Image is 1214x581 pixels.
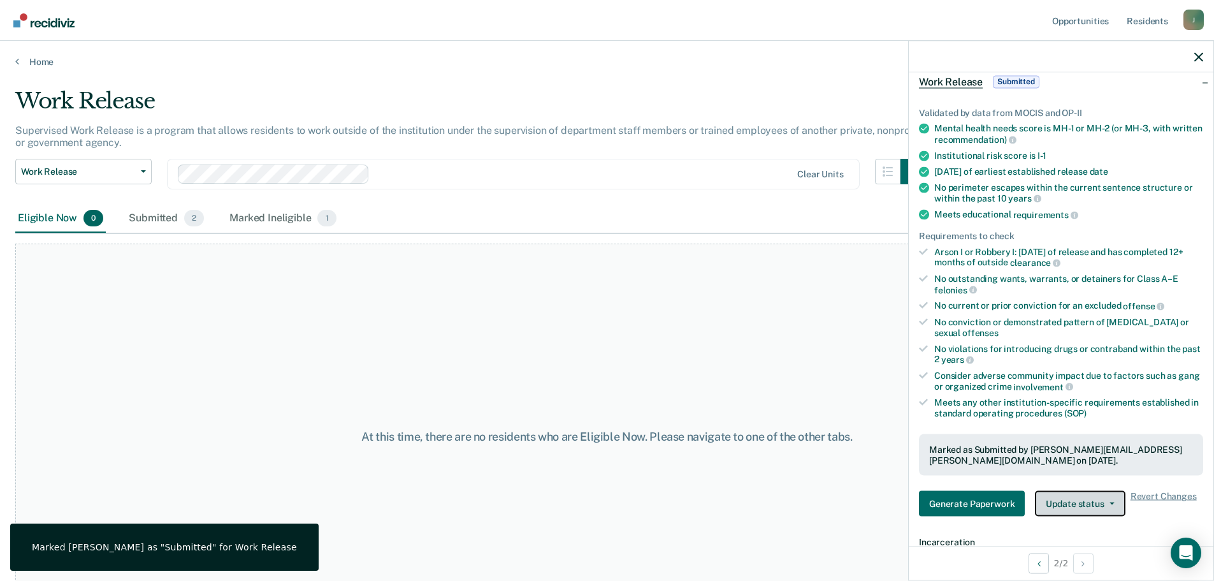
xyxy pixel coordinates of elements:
[1037,150,1046,160] span: I-1
[1035,491,1125,517] button: Update status
[1013,381,1073,392] span: involvement
[15,124,922,149] p: Supervised Work Release is a program that allows residents to work outside of the institution und...
[21,166,136,177] span: Work Release
[934,370,1203,392] div: Consider adverse community impact due to factors such as gang or organized crime
[227,205,339,233] div: Marked Ineligible
[919,107,1203,118] div: Validated by data from MOCIS and OP-II
[919,230,1203,241] div: Requirements to check
[15,205,106,233] div: Eligible Now
[312,430,903,444] div: At this time, there are no residents who are Eligible Now. Please navigate to one of the other tabs.
[32,541,297,553] div: Marked [PERSON_NAME] as "Submitted" for Work Release
[919,537,1203,548] dt: Incarceration
[934,397,1203,419] div: Meets any other institution-specific requirements established in standard operating procedures
[934,273,1203,295] div: No outstanding wants, warrants, or detainers for Class A–E
[934,343,1203,365] div: No violations for introducing drugs or contraband within the past 2
[934,316,1203,338] div: No conviction or demonstrated pattern of [MEDICAL_DATA] or sexual
[1171,538,1201,568] div: Open Intercom Messenger
[962,327,999,337] span: offenses
[934,166,1203,177] div: [DATE] of earliest established release
[1013,209,1078,219] span: requirements
[934,134,1016,144] span: recommendation)
[934,209,1203,221] div: Meets educational
[83,210,103,226] span: 0
[1073,553,1094,573] button: Next Opportunity
[1029,553,1049,573] button: Previous Opportunity
[1123,301,1164,311] span: offense
[1010,258,1061,268] span: clearance
[934,284,977,295] span: felonies
[919,491,1025,517] button: Generate Paperwork
[15,88,926,124] div: Work Release
[941,355,974,365] span: years
[909,61,1213,102] div: Work ReleaseSubmitted
[184,210,204,226] span: 2
[797,169,844,180] div: Clear units
[15,56,1199,68] a: Home
[317,210,336,226] span: 1
[934,123,1203,145] div: Mental health needs score is MH-1 or MH-2 (or MH-3, with written
[919,75,983,88] span: Work Release
[126,205,206,233] div: Submitted
[1064,408,1087,418] span: (SOP)
[934,300,1203,312] div: No current or prior conviction for an excluded
[934,150,1203,161] div: Institutional risk score is
[993,75,1039,88] span: Submitted
[909,546,1213,580] div: 2 / 2
[929,444,1193,466] div: Marked as Submitted by [PERSON_NAME][EMAIL_ADDRESS][PERSON_NAME][DOMAIN_NAME] on [DATE].
[1090,166,1108,176] span: date
[1008,193,1041,203] span: years
[934,182,1203,203] div: No perimeter escapes within the current sentence structure or within the past 10
[934,246,1203,268] div: Arson I or Robbery I: [DATE] of release and has completed 12+ months of outside
[13,13,75,27] img: Recidiviz
[1183,10,1204,30] div: J
[1131,491,1197,517] span: Revert Changes
[1183,10,1204,30] button: Profile dropdown button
